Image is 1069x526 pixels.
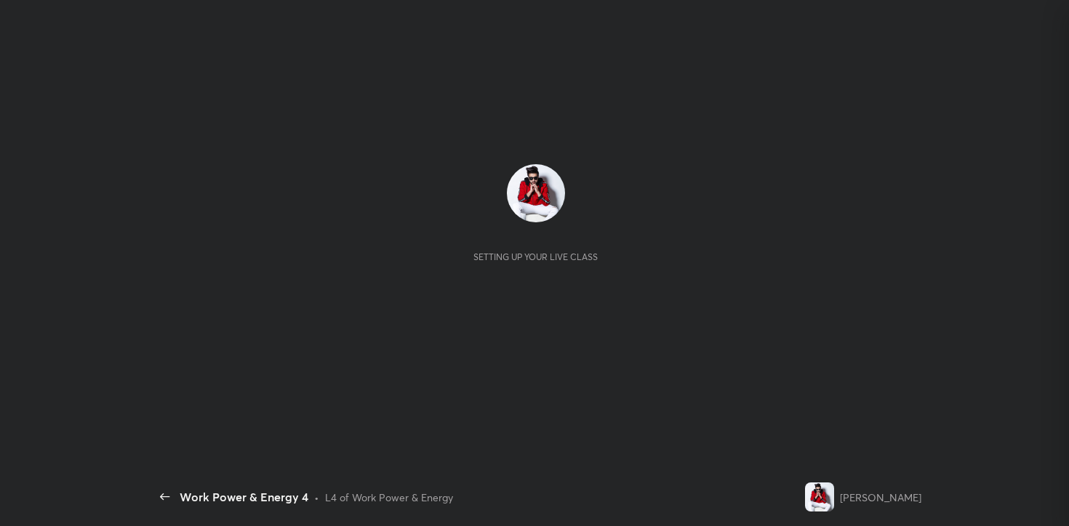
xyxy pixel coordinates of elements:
[180,488,308,506] div: Work Power & Energy 4
[314,490,319,505] div: •
[805,482,834,511] img: 1ebef24397bb4d34b920607507894a09.jpg
[325,490,453,505] div: L4 of Work Power & Energy
[840,490,921,505] div: [PERSON_NAME]
[507,164,565,222] img: 1ebef24397bb4d34b920607507894a09.jpg
[473,251,598,262] div: Setting up your live class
